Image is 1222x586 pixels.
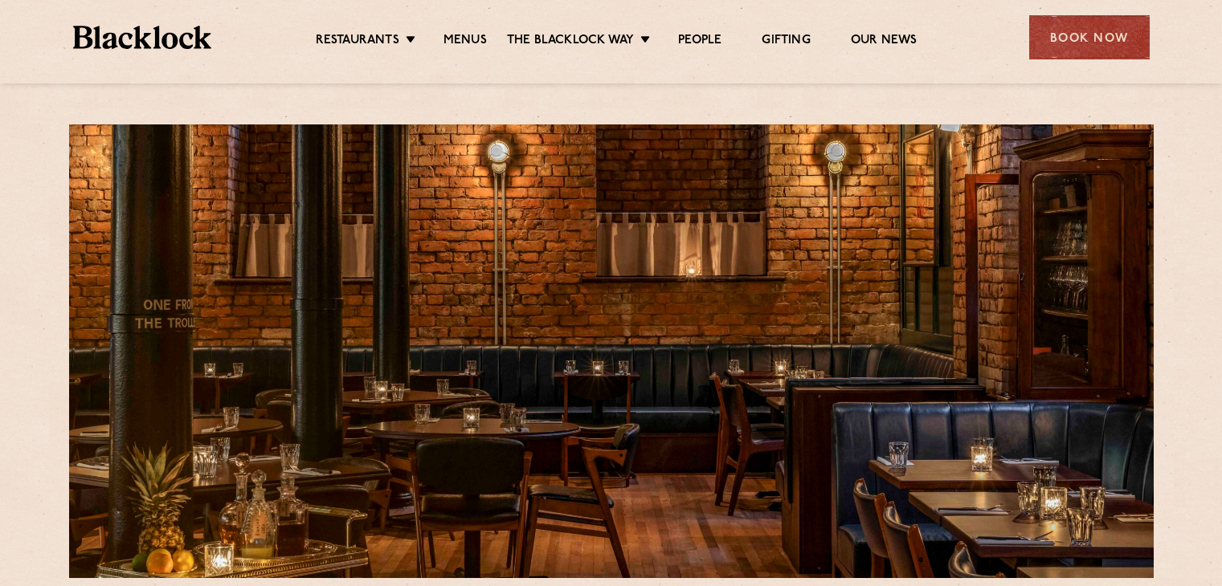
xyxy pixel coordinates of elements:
[507,33,634,51] a: The Blacklock Way
[851,33,918,51] a: Our News
[762,33,810,51] a: Gifting
[678,33,721,51] a: People
[443,33,487,51] a: Menus
[316,33,399,51] a: Restaurants
[73,26,212,49] img: BL_Textured_Logo-footer-cropped.svg
[1029,15,1150,59] div: Book Now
